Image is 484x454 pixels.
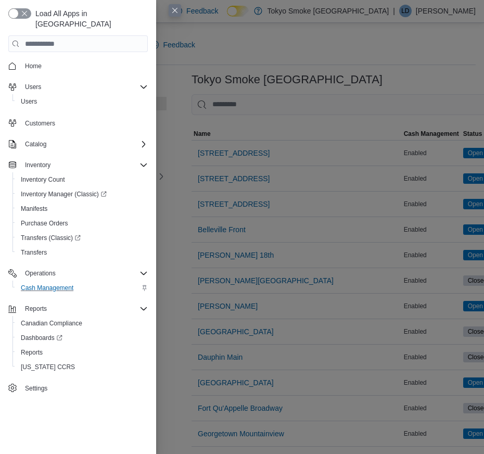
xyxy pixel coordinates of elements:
[21,81,148,93] span: Users
[17,203,148,215] span: Manifests
[21,138,50,150] button: Catalog
[17,332,67,344] a: Dashboards
[21,175,65,184] span: Inventory Count
[21,284,73,292] span: Cash Management
[4,158,152,172] button: Inventory
[17,361,148,373] span: Washington CCRS
[4,137,152,152] button: Catalog
[17,203,52,215] a: Manifests
[21,382,52,395] a: Settings
[12,172,152,187] button: Inventory Count
[21,334,62,342] span: Dashboards
[169,4,181,17] button: Close this dialog
[25,161,50,169] span: Inventory
[17,246,148,259] span: Transfers
[31,8,148,29] span: Load All Apps in [GEOGRAPHIC_DATA]
[17,188,148,200] span: Inventory Manager (Classic)
[17,188,111,200] a: Inventory Manager (Classic)
[25,119,55,128] span: Customers
[21,97,37,106] span: Users
[17,282,78,294] a: Cash Management
[21,117,59,130] a: Customers
[17,232,148,244] span: Transfers (Classic)
[21,382,148,395] span: Settings
[12,216,152,231] button: Purchase Orders
[17,282,148,294] span: Cash Management
[25,62,42,70] span: Home
[4,80,152,94] button: Users
[21,302,51,315] button: Reports
[17,217,148,230] span: Purchase Orders
[21,116,148,129] span: Customers
[12,345,152,360] button: Reports
[17,95,41,108] a: Users
[4,301,152,316] button: Reports
[12,331,152,345] a: Dashboards
[25,305,47,313] span: Reports
[21,190,107,198] span: Inventory Manager (Classic)
[17,346,47,359] a: Reports
[17,361,79,373] a: [US_STATE] CCRS
[21,302,148,315] span: Reports
[12,231,152,245] a: Transfers (Classic)
[4,381,152,396] button: Settings
[21,319,82,327] span: Canadian Compliance
[4,266,152,281] button: Operations
[25,140,46,148] span: Catalog
[21,248,47,257] span: Transfers
[17,346,148,359] span: Reports
[21,59,148,72] span: Home
[4,115,152,130] button: Customers
[12,316,152,331] button: Canadian Compliance
[4,58,152,73] button: Home
[12,201,152,216] button: Manifests
[25,269,56,278] span: Operations
[21,159,148,171] span: Inventory
[21,60,46,72] a: Home
[17,246,51,259] a: Transfers
[12,245,152,260] button: Transfers
[21,363,75,371] span: [US_STATE] CCRS
[17,173,69,186] a: Inventory Count
[12,360,152,374] button: [US_STATE] CCRS
[12,187,152,201] a: Inventory Manager (Classic)
[21,267,148,280] span: Operations
[25,384,47,393] span: Settings
[21,159,55,171] button: Inventory
[12,94,152,109] button: Users
[17,232,85,244] a: Transfers (Classic)
[21,81,45,93] button: Users
[21,267,60,280] button: Operations
[17,332,148,344] span: Dashboards
[21,138,148,150] span: Catalog
[17,317,86,330] a: Canadian Compliance
[25,83,41,91] span: Users
[17,95,148,108] span: Users
[8,54,148,398] nav: Complex example
[21,205,47,213] span: Manifests
[21,234,81,242] span: Transfers (Classic)
[12,281,152,295] button: Cash Management
[21,348,43,357] span: Reports
[21,219,68,228] span: Purchase Orders
[17,217,72,230] a: Purchase Orders
[17,317,148,330] span: Canadian Compliance
[17,173,148,186] span: Inventory Count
